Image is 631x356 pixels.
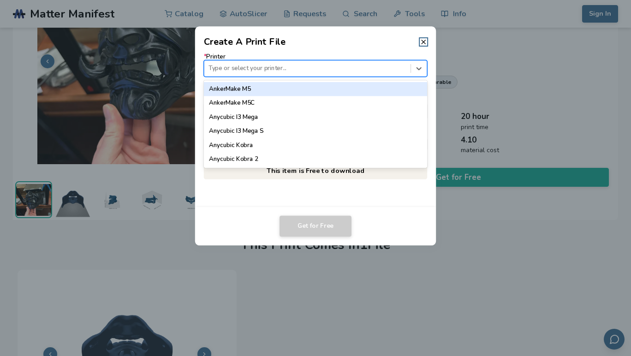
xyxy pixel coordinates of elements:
label: Printer [204,53,428,77]
div: Anycubic I3 Mega [204,110,428,124]
div: Anycubic Kobra 2 Max [204,166,428,180]
div: AnkerMake M5 [204,82,428,96]
div: Anycubic Kobra [204,138,428,152]
h2: Create A Print File [204,35,286,48]
input: *PrinterType or select your printer...AnkerMake M5AnkerMake M5CAnycubic I3 MegaAnycubic I3 Mega S... [208,65,210,72]
button: Get for Free [280,216,351,237]
p: This item is Free to download [204,161,428,179]
div: AnkerMake M5C [204,96,428,110]
div: Anycubic I3 Mega S [204,124,428,138]
div: Anycubic Kobra 2 [204,152,428,166]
